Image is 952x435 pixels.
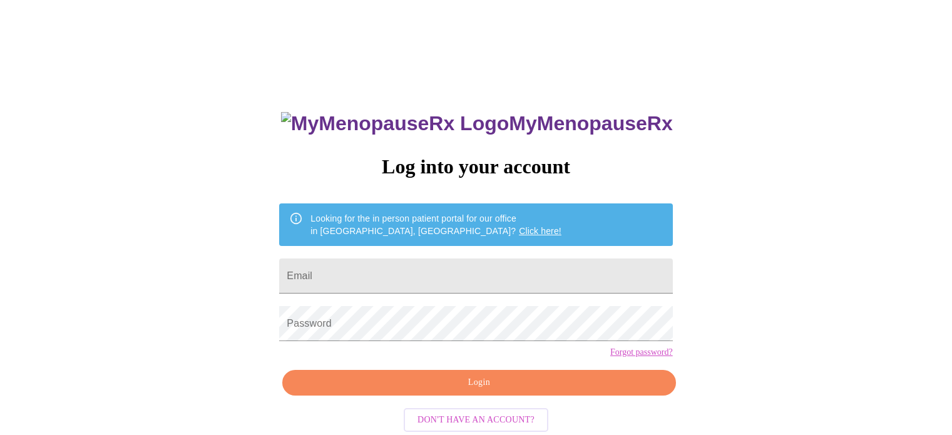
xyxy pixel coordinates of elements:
button: Don't have an account? [404,408,548,432]
button: Login [282,370,675,396]
div: Looking for the in person patient portal for our office in [GEOGRAPHIC_DATA], [GEOGRAPHIC_DATA]? [310,207,561,242]
a: Forgot password? [610,347,673,357]
span: Don't have an account? [417,412,535,428]
h3: Log into your account [279,155,672,178]
a: Click here! [519,226,561,236]
h3: MyMenopauseRx [281,112,673,135]
img: MyMenopauseRx Logo [281,112,509,135]
a: Don't have an account? [401,413,551,424]
span: Login [297,375,661,391]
